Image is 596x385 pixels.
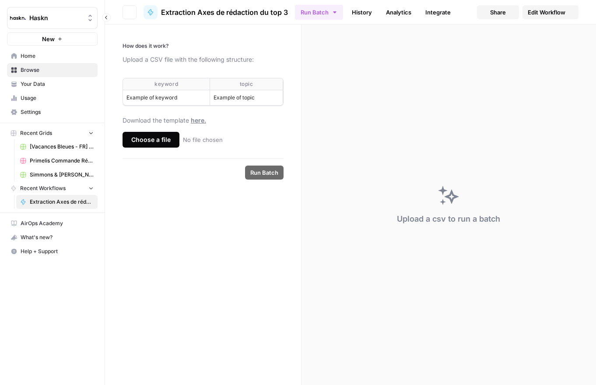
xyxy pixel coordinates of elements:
[381,5,417,19] a: Analytics
[16,168,98,182] a: Simmons & [PERSON_NAME] - Optimization pages for LLMs Grid
[123,132,179,148] div: Choose a file
[7,91,98,105] a: Usage
[126,80,206,88] div: keyword
[7,127,98,140] button: Recent Grids
[126,94,206,102] div: Example of keyword
[123,116,284,125] div: Download the template
[21,80,94,88] span: Your Data
[7,63,98,77] a: Browse
[7,49,98,63] a: Home
[42,35,55,43] span: New
[30,198,94,206] span: Extraction Axes de rédaction du top 3
[21,219,94,227] span: AirOps Academy
[477,5,519,19] button: Share
[20,184,66,192] span: Recent Workflows
[245,166,284,180] button: Run Batch
[490,8,506,17] span: Share
[21,66,94,74] span: Browse
[123,42,284,50] p: How does it work?
[295,5,343,20] button: Run Batch
[144,5,288,19] a: Extraction Axes de rédaction du top 3
[7,182,98,195] button: Recent Workflows
[10,10,26,26] img: Haskn Logo
[191,117,206,124] span: here.
[21,94,94,102] span: Usage
[161,7,288,18] span: Extraction Axes de rédaction du top 3
[16,195,98,209] a: Extraction Axes de rédaction du top 3
[528,8,565,17] span: Edit Workflow
[21,247,94,255] span: Help + Support
[7,216,98,230] a: AirOps Academy
[30,143,94,151] span: [Vacances Bleues - FR] Pages refonte sites hôtels - [GEOGRAPHIC_DATA]
[30,171,94,179] span: Simmons & [PERSON_NAME] - Optimization pages for LLMs Grid
[16,140,98,154] a: [Vacances Bleues - FR] Pages refonte sites hôtels - [GEOGRAPHIC_DATA]
[420,5,456,19] a: Integrate
[7,230,98,244] button: What's new?
[347,5,377,19] a: History
[123,55,284,64] p: Upload a CSV file with the following structure:
[30,157,94,165] span: Primelis Commande Rédaction Netlinking (2).csv
[7,244,98,258] button: Help + Support
[183,135,223,144] p: No file chosen
[7,231,97,244] div: What's new?
[522,5,578,19] a: Edit Workflow
[7,77,98,91] a: Your Data
[29,14,82,22] span: Haskn
[250,168,278,177] span: Run Batch
[214,94,279,102] div: Example of topic
[7,32,98,46] button: New
[21,52,94,60] span: Home
[397,213,500,225] div: Upload a csv to run a batch
[16,154,98,168] a: Primelis Commande Rédaction Netlinking (2).csv
[7,105,98,119] a: Settings
[21,108,94,116] span: Settings
[20,129,52,137] span: Recent Grids
[7,7,98,29] button: Workspace: Haskn
[214,80,279,88] div: topic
